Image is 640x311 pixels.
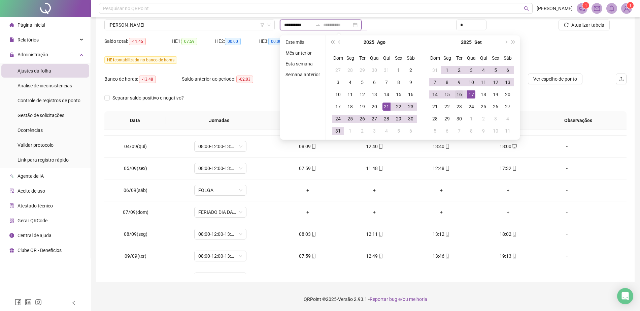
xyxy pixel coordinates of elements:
span: Ocorrências [18,128,43,133]
td: 2025-08-04 [344,76,356,88]
span: 08:00-12:00-13:12-18:00 [198,251,242,261]
span: [PERSON_NAME] [537,5,573,12]
div: 9 [455,78,463,86]
span: mobile [444,144,450,149]
td: 2025-08-31 [332,125,344,137]
td: 2025-09-12 [490,76,502,88]
sup: Atualize o seu contato no menu Meus Dados [627,2,634,9]
span: Gerar QRCode [18,218,47,223]
div: 26 [492,103,500,111]
div: 13 [504,78,512,86]
div: 07:59 [280,165,336,172]
td: 2025-09-05 [490,64,502,76]
div: 22 [443,103,451,111]
div: 1 [467,115,475,123]
span: FOLGA [198,185,242,195]
td: 2025-10-08 [465,125,477,137]
button: prev-year [336,35,343,49]
span: Separar saldo positivo e negativo? [110,94,187,102]
span: Gestão de solicitações [18,113,64,118]
div: 16 [455,90,463,98]
td: 2025-09-04 [477,64,490,76]
div: 24 [334,115,342,123]
span: Aceite de uso [18,188,45,194]
td: 2025-08-25 [344,113,356,125]
span: bell [609,5,615,11]
span: Agente de IA [18,173,44,179]
span: Administração [18,52,48,57]
div: 7 [455,127,463,135]
div: HE 2: [215,37,259,45]
span: info-circle [9,233,14,238]
td: 2025-10-07 [453,125,465,137]
div: 7 [431,78,439,86]
div: 10 [334,90,342,98]
div: - [547,208,587,216]
div: 11 [346,90,354,98]
div: 20 [370,103,378,111]
td: 2025-08-23 [405,101,417,113]
div: 12:48 [413,165,470,172]
th: Dom [429,52,441,64]
td: 2025-08-21 [380,101,393,113]
td: 2025-09-24 [465,101,477,113]
div: Open Intercom Messenger [617,288,633,304]
div: 30 [370,66,378,74]
span: mail [594,5,600,11]
div: 15 [443,90,451,98]
li: Este mês [283,38,323,46]
span: -13:48 [139,76,156,83]
div: 31 [334,127,342,135]
div: 27 [504,103,512,111]
div: 11 [504,127,512,135]
span: mobile [311,144,316,149]
span: reload [564,23,569,27]
td: 2025-09-26 [490,101,502,113]
span: 08:00-12:00-13:12-18:00 [198,229,242,239]
td: 2025-07-30 [368,64,380,76]
span: mobile [378,166,383,171]
td: 2025-10-11 [502,125,514,137]
td: 2025-09-18 [477,88,490,101]
div: 25 [346,115,354,123]
span: mobile [311,166,316,171]
span: 08:00-12:00-13:12-18:00 [198,273,242,283]
td: 2025-08-26 [356,113,368,125]
div: 30 [407,115,415,123]
div: 30 [455,115,463,123]
td: 2025-08-29 [393,113,405,125]
span: 00:00 [268,38,284,45]
th: Data [104,111,166,130]
th: Jornadas [166,111,272,130]
td: 2025-08-22 [393,101,405,113]
div: 6 [443,127,451,135]
div: + [480,187,536,194]
td: 2025-07-29 [356,64,368,76]
div: 12 [358,90,366,98]
div: 19 [492,90,500,98]
td: 2025-09-05 [393,125,405,137]
td: 2025-09-09 [453,76,465,88]
th: Qui [477,52,490,64]
span: Atestado técnico [18,203,53,208]
div: 8 [467,127,475,135]
td: 2025-09-28 [429,113,441,125]
td: 2025-08-06 [368,76,380,88]
td: 2025-09-03 [368,125,380,137]
div: 20 [504,90,512,98]
div: 1 [395,66,403,74]
th: Qua [465,52,477,64]
span: upload [618,76,624,82]
div: 17:32 [480,165,536,172]
div: + [346,208,403,216]
span: solution [9,203,14,208]
span: 06/09(sáb) [124,188,147,193]
div: 28 [346,66,354,74]
div: 26 [358,115,366,123]
div: + [480,208,536,216]
td: 2025-10-03 [490,113,502,125]
td: 2025-08-09 [405,76,417,88]
div: 1 [346,127,354,135]
div: 25 [479,103,487,111]
td: 2025-09-16 [453,88,465,101]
